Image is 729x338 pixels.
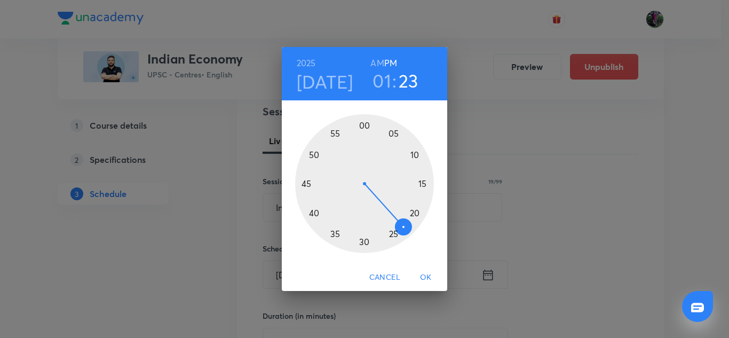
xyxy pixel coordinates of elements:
[297,70,353,93] button: [DATE]
[370,56,384,70] button: AM
[399,69,418,92] button: 23
[373,69,391,92] button: 01
[409,268,443,287] button: OK
[413,271,439,284] span: OK
[369,271,400,284] span: Cancel
[392,69,397,92] h3: :
[297,56,316,70] button: 2025
[365,268,405,287] button: Cancel
[384,56,397,70] button: PM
